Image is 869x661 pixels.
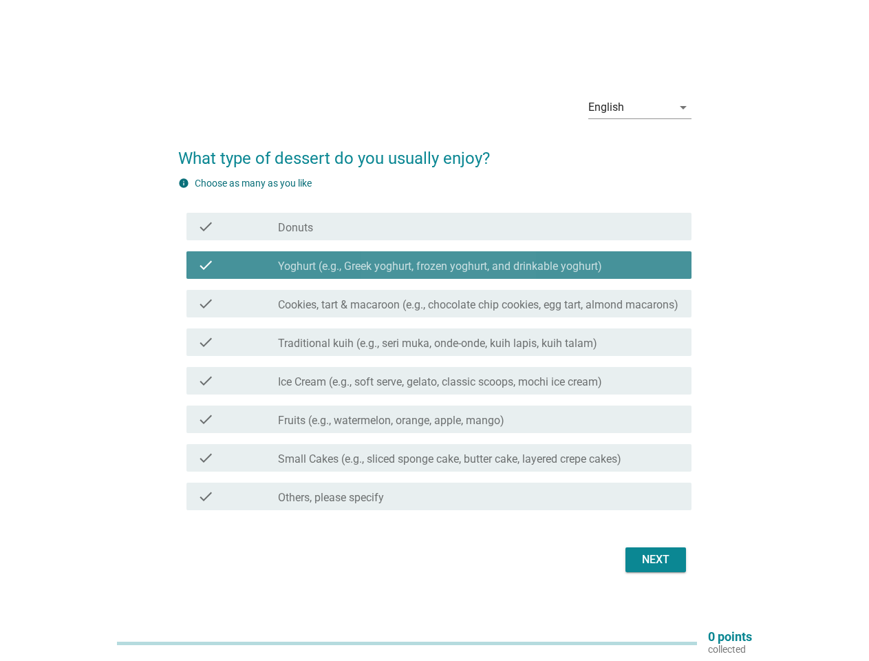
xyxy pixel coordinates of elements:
[588,101,624,114] div: English
[278,375,602,389] label: Ice Cream (e.g., soft serve, gelato, classic scoops, mochi ice cream)
[625,547,686,572] button: Next
[197,218,214,235] i: check
[197,411,214,428] i: check
[278,260,602,273] label: Yoghurt (e.g., Greek yoghurt, frozen yoghurt, and drinkable yoghurt)
[278,452,621,466] label: Small Cakes (e.g., sliced sponge cake, butter cake, layered crepe cakes)
[278,221,313,235] label: Donuts
[197,450,214,466] i: check
[178,178,189,189] i: info
[278,414,504,428] label: Fruits (e.g., watermelon, orange, apple, mango)
[197,257,214,273] i: check
[278,337,597,350] label: Traditional kuih (e.g., seri muka, onde-onde, kuih lapis, kuih talam)
[197,295,214,312] i: check
[636,552,675,568] div: Next
[708,643,752,655] p: collected
[197,373,214,389] i: check
[708,631,752,643] p: 0 points
[178,132,691,171] h2: What type of dessert do you usually enjoy?
[197,488,214,505] i: check
[278,298,678,312] label: Cookies, tart & macaroon (e.g., chocolate chip cookies, egg tart, almond macarons)
[195,178,312,189] label: Choose as many as you like
[675,99,691,116] i: arrow_drop_down
[197,334,214,350] i: check
[278,491,384,505] label: Others, please specify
